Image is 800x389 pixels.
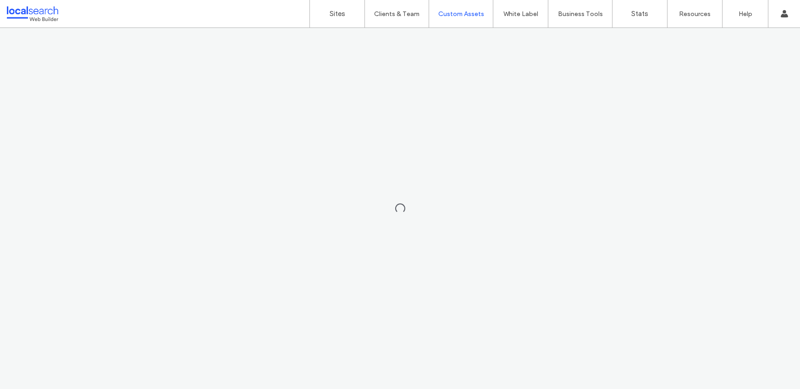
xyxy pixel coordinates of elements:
label: Sites [330,10,345,18]
label: White Label [503,10,538,18]
label: Stats [631,10,648,18]
label: Clients & Team [374,10,419,18]
label: Resources [679,10,711,18]
label: Custom Assets [438,10,484,18]
label: Help [739,10,752,18]
label: Business Tools [558,10,603,18]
